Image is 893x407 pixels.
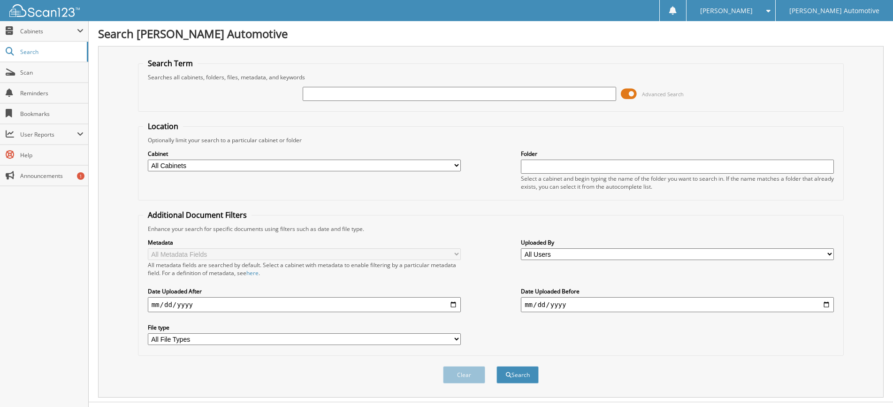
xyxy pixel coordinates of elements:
label: Date Uploaded Before [521,287,834,295]
label: Uploaded By [521,238,834,246]
label: File type [148,323,461,331]
legend: Search Term [143,58,198,69]
legend: Location [143,121,183,131]
img: scan123-logo-white.svg [9,4,80,17]
span: Scan [20,69,84,77]
input: end [521,297,834,312]
span: Help [20,151,84,159]
h1: Search [PERSON_NAME] Automotive [98,26,884,41]
button: Search [496,366,539,384]
div: Optionally limit your search to a particular cabinet or folder [143,136,839,144]
a: here [246,269,259,277]
span: Announcements [20,172,84,180]
span: Advanced Search [642,91,684,98]
div: Select a cabinet and begin typing the name of the folder you want to search in. If the name match... [521,175,834,191]
div: Enhance your search for specific documents using filters such as date and file type. [143,225,839,233]
label: Date Uploaded After [148,287,461,295]
div: 1 [77,172,84,180]
span: User Reports [20,131,77,138]
legend: Additional Document Filters [143,210,252,220]
span: Bookmarks [20,110,84,118]
label: Folder [521,150,834,158]
div: All metadata fields are searched by default. Select a cabinet with metadata to enable filtering b... [148,261,461,277]
input: start [148,297,461,312]
span: [PERSON_NAME] [700,8,753,14]
span: Search [20,48,82,56]
span: Reminders [20,89,84,97]
span: [PERSON_NAME] Automotive [789,8,879,14]
button: Clear [443,366,485,384]
span: Cabinets [20,27,77,35]
label: Cabinet [148,150,461,158]
div: Searches all cabinets, folders, files, metadata, and keywords [143,73,839,81]
label: Metadata [148,238,461,246]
